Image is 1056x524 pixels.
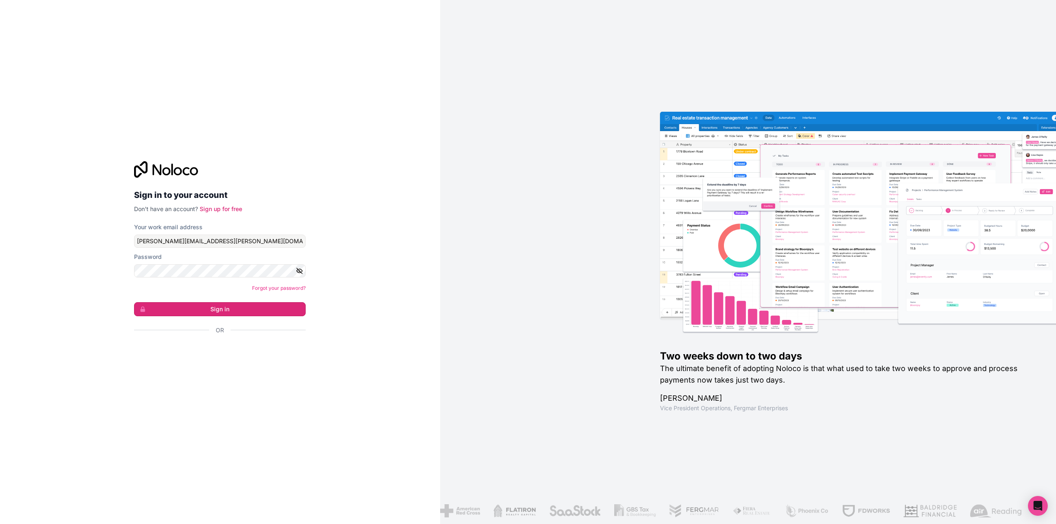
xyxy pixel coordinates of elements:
[200,205,242,212] a: Sign up for free
[903,504,957,517] img: /assets/baldridge-DxmPIwAm.png
[841,504,890,517] img: /assets/fdworks-Bi04fVtw.png
[134,205,198,212] span: Don't have an account?
[130,343,303,362] iframe: Sign in with Google Button
[970,504,1022,517] img: /assets/airreading-FwAmRzSr.png
[660,404,1030,412] h1: Vice President Operations , Fergmar Enterprises
[549,504,601,517] img: /assets/saastock-C6Zbiodz.png
[134,264,306,277] input: Password
[134,253,162,261] label: Password
[134,235,306,248] input: Email address
[440,504,480,517] img: /assets/american-red-cross-BAupjrZR.png
[216,326,224,334] span: Or
[493,504,536,517] img: /assets/flatiron-C8eUkumj.png
[784,504,829,517] img: /assets/phoenix-BREaitsQ.png
[134,188,306,202] h2: Sign in to your account
[669,504,719,517] img: /assets/fergmar-CudnrXN5.png
[732,504,771,517] img: /assets/fiera-fwj2N5v4.png
[252,285,306,291] a: Forgot your password?
[134,223,203,231] label: Your work email address
[660,350,1030,363] h1: Two weeks down to two days
[660,392,1030,404] h1: [PERSON_NAME]
[134,302,306,316] button: Sign in
[660,363,1030,386] h2: The ultimate benefit of adopting Noloco is that what used to take two weeks to approve and proces...
[614,504,656,517] img: /assets/gbstax-C-GtDUiK.png
[1028,496,1048,516] div: Open Intercom Messenger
